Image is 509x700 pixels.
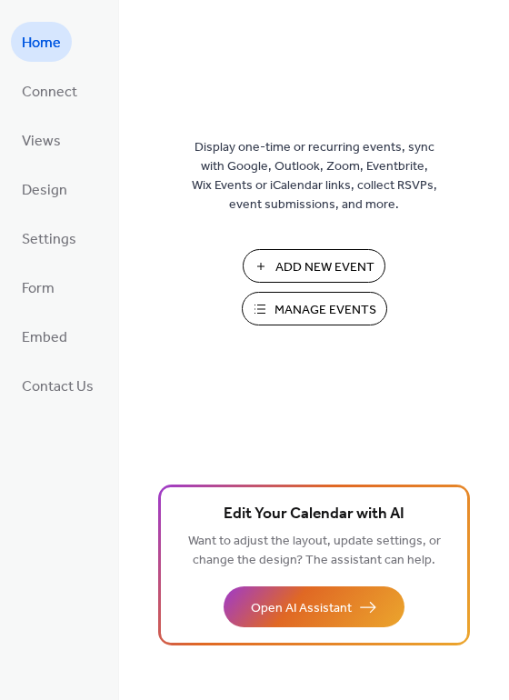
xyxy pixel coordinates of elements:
span: Contact Us [22,373,94,402]
a: Contact Us [11,365,105,405]
span: Open AI Assistant [251,599,352,618]
span: Display one-time or recurring events, sync with Google, Outlook, Zoom, Eventbrite, Wix Events or ... [192,138,437,215]
button: Open AI Assistant [224,586,404,627]
span: Views [22,127,61,156]
span: Settings [22,225,76,255]
span: Embed [22,324,67,353]
span: Edit Your Calendar with AI [224,502,404,527]
a: Form [11,267,65,307]
a: Design [11,169,78,209]
a: Home [11,22,72,62]
a: Views [11,120,72,160]
span: Add New Event [275,258,374,277]
button: Add New Event [243,249,385,283]
span: Connect [22,78,77,107]
span: Design [22,176,67,205]
span: Home [22,29,61,58]
a: Embed [11,316,78,356]
button: Manage Events [242,292,387,325]
span: Want to adjust the layout, update settings, or change the design? The assistant can help. [188,529,441,573]
a: Settings [11,218,87,258]
span: Manage Events [274,301,376,320]
span: Form [22,275,55,304]
a: Connect [11,71,88,111]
